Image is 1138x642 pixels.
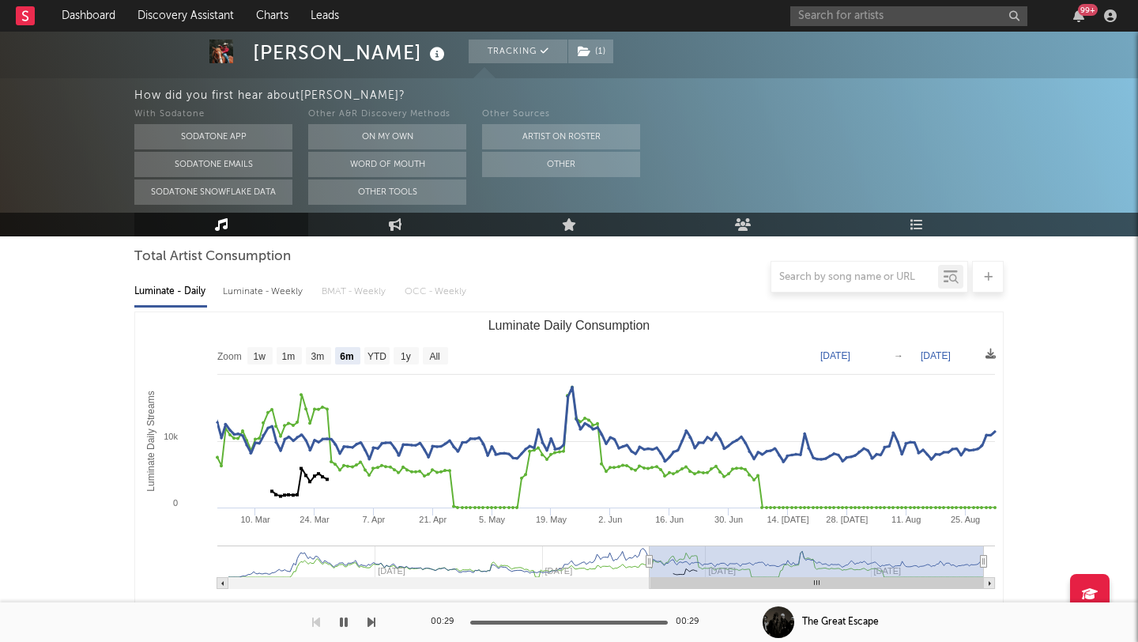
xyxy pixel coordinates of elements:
div: 00:29 [676,613,707,632]
text: 6m [340,351,353,362]
text: 7. Apr [362,515,385,524]
text: 10. Mar [240,515,270,524]
text: 21. Apr [419,515,447,524]
button: On My Own [308,124,466,149]
button: 99+ [1073,9,1084,22]
button: Sodatone App [134,124,292,149]
div: 99 + [1078,4,1098,16]
text: 16. Jun [655,515,684,524]
text: [DATE] [921,350,951,361]
div: Other Sources [482,105,640,124]
text: 28. [DATE] [826,515,868,524]
text: → [894,350,903,361]
text: 14. [DATE] [767,515,808,524]
text: 30. Jun [714,515,743,524]
button: (1) [568,40,613,63]
text: 24. Mar [300,515,330,524]
text: Global Streaming On-Demand Audio [286,602,450,613]
input: Search by song name or URL [771,271,938,284]
text: 11. Aug [891,515,921,524]
div: With Sodatone [134,105,292,124]
button: Word Of Mouth [308,152,466,177]
text: All [429,351,439,362]
text: Ex-US Streaming On-Demand Audio [691,602,853,613]
text: YTD [367,351,386,362]
text: 5. May [479,515,506,524]
text: 1w [254,351,266,362]
div: How did you first hear about [PERSON_NAME] ? [134,86,1138,105]
text: US Streaming On-Demand Audio [498,602,646,613]
text: Luminate Daily Consumption [488,319,650,332]
span: ( 1 ) [567,40,614,63]
text: 19. May [536,515,567,524]
text: 3m [311,351,325,362]
svg: Luminate Daily Consumption [135,312,1003,629]
div: The Great Escape [802,615,879,629]
div: [PERSON_NAME] [253,40,449,66]
text: 1m [282,351,296,362]
input: Search for artists [790,6,1027,26]
button: Other [482,152,640,177]
text: Luminate Daily Streams [145,391,156,491]
text: 25. Aug [951,515,980,524]
button: Artist on Roster [482,124,640,149]
text: Zoom [217,351,242,362]
button: Sodatone Snowflake Data [134,179,292,205]
div: Other A&R Discovery Methods [308,105,466,124]
span: Total Artist Consumption [134,247,291,266]
button: Tracking [469,40,567,63]
button: Sodatone Emails [134,152,292,177]
button: Other Tools [308,179,466,205]
text: 2. Jun [598,515,622,524]
text: 0 [173,498,178,508]
text: [DATE] [820,350,850,361]
div: 00:29 [431,613,462,632]
text: 1y [401,351,411,362]
text: 10k [164,432,178,441]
